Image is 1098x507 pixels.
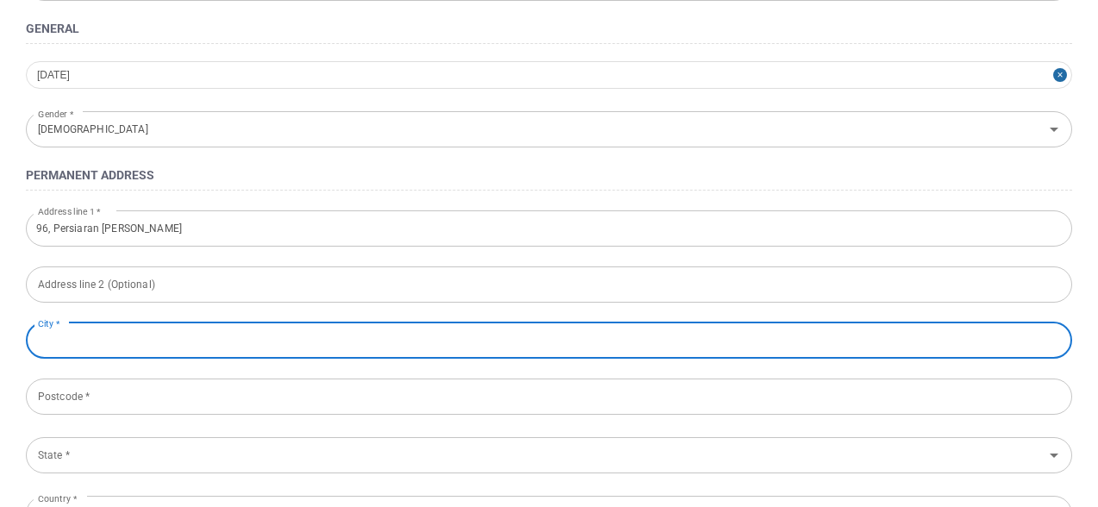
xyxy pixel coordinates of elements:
[38,205,101,218] label: Address line 1 *
[26,165,1072,185] h4: Permanent Address
[38,103,73,125] label: Gender *
[1053,61,1072,89] button: Close
[26,18,1072,39] h4: General
[1042,443,1066,467] button: Open
[38,317,59,330] label: City *
[26,61,1072,89] input: Date Of Birth *
[1042,117,1066,141] button: Open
